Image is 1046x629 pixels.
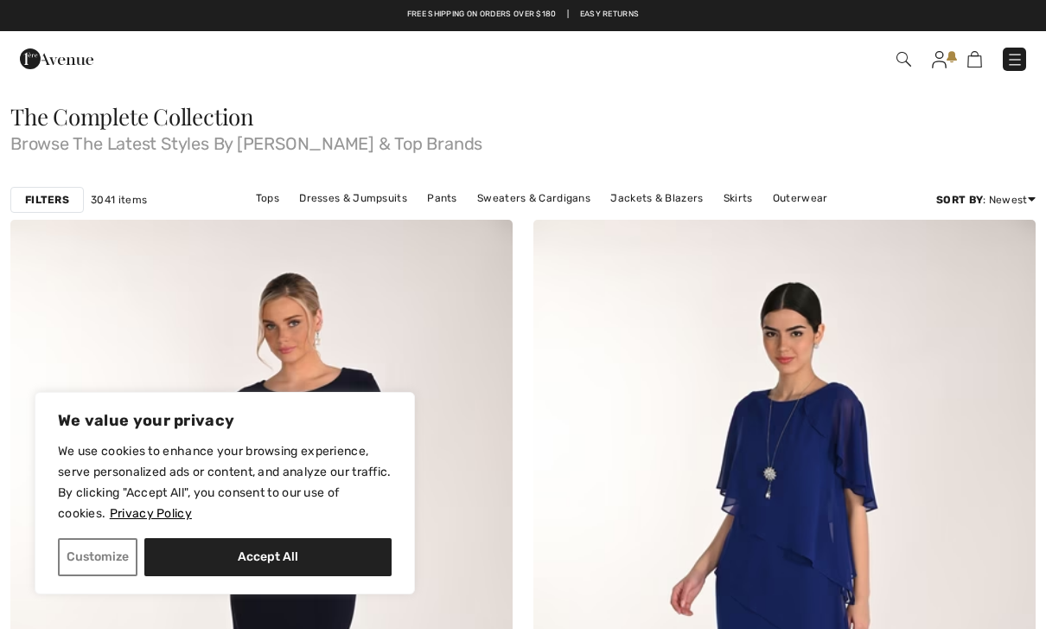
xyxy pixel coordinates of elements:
a: Tops [247,187,288,209]
div: : Newest [936,192,1036,208]
a: Easy Returns [580,9,640,21]
span: Browse The Latest Styles By [PERSON_NAME] & Top Brands [10,128,1036,152]
div: We value your privacy [35,392,415,594]
a: Free shipping on orders over $180 [407,9,557,21]
iframe: Opens a widget where you can find more information [934,577,1029,620]
p: We value your privacy [58,410,392,431]
img: My Info [932,51,947,68]
strong: Sort By [936,194,983,206]
span: 3041 items [91,192,147,208]
strong: Filters [25,192,69,208]
a: Skirts [715,187,762,209]
a: Jackets & Blazers [602,187,711,209]
a: 1ère Avenue [20,49,93,66]
a: Sweaters & Cardigans [469,187,599,209]
span: | [567,9,569,21]
a: Privacy Policy [109,505,193,522]
img: Search [896,52,911,67]
button: Customize [58,538,137,576]
img: Menu [1006,51,1024,68]
span: The Complete Collection [10,101,254,132]
img: Shopping Bag [967,51,982,67]
a: Dresses & Jumpsuits [290,187,416,209]
p: We use cookies to enhance your browsing experience, serve personalized ads or content, and analyz... [58,441,392,524]
a: Outerwear [764,187,837,209]
button: Accept All [144,538,392,576]
a: Pants [418,187,466,209]
img: 1ère Avenue [20,42,93,76]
